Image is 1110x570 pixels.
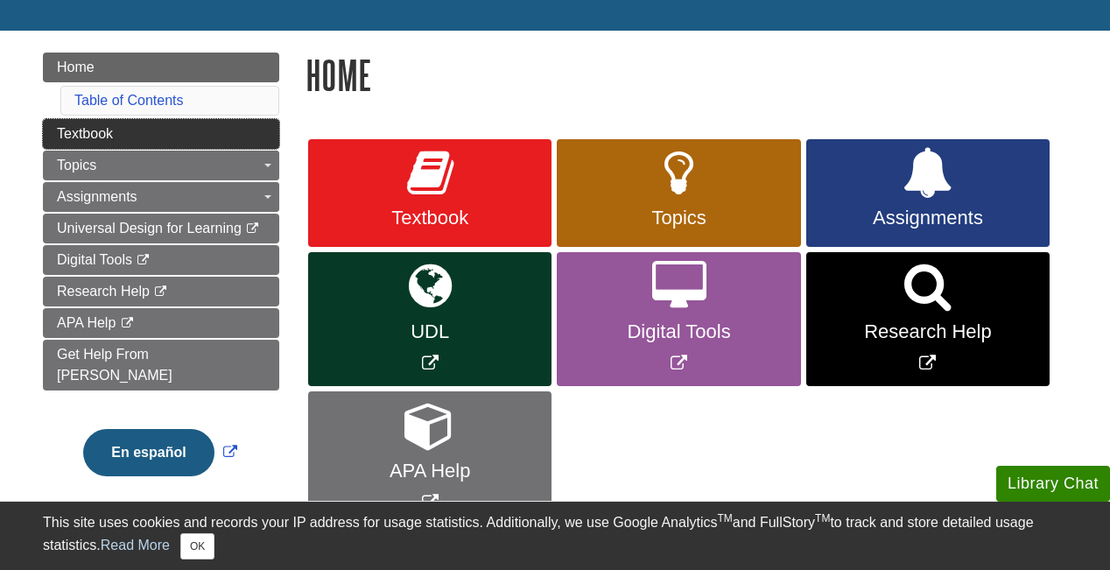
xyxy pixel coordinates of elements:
[153,286,168,298] i: This link opens in a new window
[43,340,279,391] a: Get Help From [PERSON_NAME]
[308,139,551,248] a: Textbook
[557,139,800,248] a: Topics
[120,318,135,329] i: This link opens in a new window
[57,315,116,330] span: APA Help
[180,533,214,559] button: Close
[136,255,151,266] i: This link opens in a new window
[43,308,279,338] a: APA Help
[57,189,137,204] span: Assignments
[321,460,538,482] span: APA Help
[43,53,279,506] div: Guide Page Menu
[308,252,551,386] a: Link opens in new window
[570,207,787,229] span: Topics
[79,445,241,460] a: Link opens in new window
[43,512,1067,559] div: This site uses cookies and records your IP address for usage statistics. Additionally, we use Goo...
[717,512,732,524] sup: TM
[43,214,279,243] a: Universal Design for Learning
[570,320,787,343] span: Digital Tools
[321,320,538,343] span: UDL
[83,429,214,476] button: En español
[43,277,279,306] a: Research Help
[43,151,279,180] a: Topics
[57,347,172,383] span: Get Help From [PERSON_NAME]
[306,53,1067,97] h1: Home
[245,223,260,235] i: This link opens in a new window
[74,93,184,108] a: Table of Contents
[806,252,1050,386] a: Link opens in new window
[57,221,242,236] span: Universal Design for Learning
[815,512,830,524] sup: TM
[101,538,170,552] a: Read More
[819,207,1036,229] span: Assignments
[321,207,538,229] span: Textbook
[43,119,279,149] a: Textbook
[43,53,279,82] a: Home
[806,139,1050,248] a: Assignments
[308,391,551,525] a: Link opens in new window
[57,126,113,141] span: Textbook
[43,245,279,275] a: Digital Tools
[57,252,132,267] span: Digital Tools
[557,252,800,386] a: Link opens in new window
[57,158,96,172] span: Topics
[57,60,95,74] span: Home
[57,284,150,299] span: Research Help
[43,182,279,212] a: Assignments
[819,320,1036,343] span: Research Help
[996,466,1110,502] button: Library Chat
